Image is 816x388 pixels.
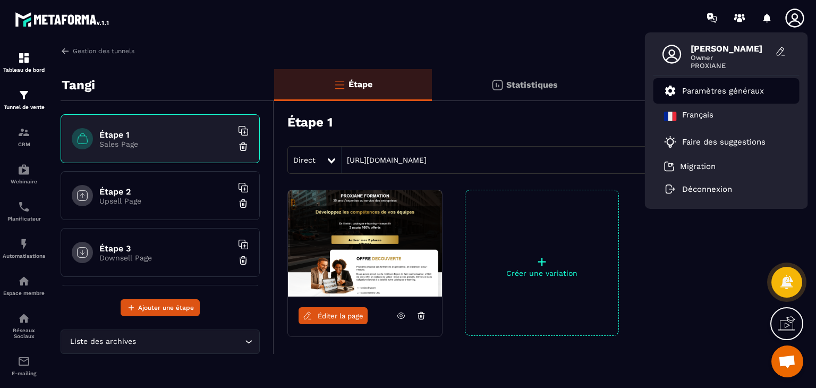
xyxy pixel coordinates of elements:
[121,299,200,316] button: Ajouter une étape
[288,190,442,297] img: image
[99,243,232,254] h6: Étape 3
[18,312,30,325] img: social-network
[664,161,716,172] a: Migration
[771,345,803,377] a: Ouvrir le chat
[287,115,333,130] h3: Étape 1
[3,67,45,73] p: Tableau de bord
[3,267,45,304] a: automationsautomationsEspace membre
[62,74,95,96] p: Tangi
[465,254,618,269] p: +
[348,79,372,89] p: Étape
[18,126,30,139] img: formation
[3,253,45,259] p: Automatisations
[682,110,713,123] p: Français
[691,54,770,62] span: Owner
[99,254,232,262] p: Downsell Page
[61,330,260,354] div: Search for option
[3,141,45,147] p: CRM
[682,184,732,194] p: Déconnexion
[465,269,618,277] p: Créer une variation
[18,89,30,102] img: formation
[99,197,232,205] p: Upsell Page
[61,46,70,56] img: arrow
[67,336,138,348] span: Liste des archives
[99,130,232,140] h6: Étape 1
[3,192,45,230] a: schedulerschedulerPlanificateur
[342,156,427,164] a: [URL][DOMAIN_NAME]
[238,198,249,209] img: trash
[99,140,232,148] p: Sales Page
[299,307,368,324] a: Éditer la page
[15,10,110,29] img: logo
[3,290,45,296] p: Espace membre
[138,302,194,313] span: Ajouter une étape
[18,355,30,368] img: email
[238,255,249,266] img: trash
[3,155,45,192] a: automationsautomationsWebinaire
[3,216,45,222] p: Planificateur
[682,137,766,147] p: Faire des suggestions
[3,304,45,347] a: social-networksocial-networkRéseaux Sociaux
[18,238,30,250] img: automations
[99,187,232,197] h6: Étape 2
[3,370,45,376] p: E-mailing
[682,86,764,96] p: Paramètres généraux
[318,312,363,320] span: Éditer la page
[506,80,558,90] p: Statistiques
[333,78,346,91] img: bars-o.4a397970.svg
[3,118,45,155] a: formationformationCRM
[691,44,770,54] span: [PERSON_NAME]
[18,200,30,213] img: scheduler
[664,85,764,97] a: Paramètres généraux
[61,46,134,56] a: Gestion des tunnels
[3,179,45,184] p: Webinaire
[3,81,45,118] a: formationformationTunnel de vente
[3,230,45,267] a: automationsautomationsAutomatisations
[3,44,45,81] a: formationformationTableau de bord
[238,141,249,152] img: trash
[491,79,504,91] img: stats.20deebd0.svg
[3,347,45,384] a: emailemailE-mailing
[664,136,776,148] a: Faire des suggestions
[691,62,770,70] span: PROXIANE
[3,104,45,110] p: Tunnel de vente
[680,162,716,171] p: Migration
[18,52,30,64] img: formation
[18,163,30,176] img: automations
[138,336,242,348] input: Search for option
[3,327,45,339] p: Réseaux Sociaux
[293,156,316,164] span: Direct
[18,275,30,288] img: automations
